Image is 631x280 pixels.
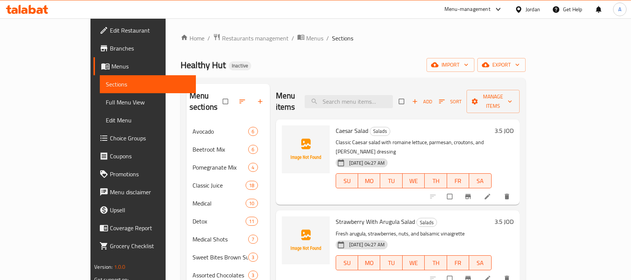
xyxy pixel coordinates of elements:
[248,271,258,280] div: items
[187,230,270,248] div: Medical Shots7
[428,176,444,186] span: TH
[336,173,358,188] button: SU
[412,97,432,106] span: Add
[282,125,330,173] img: Caesar Salad
[447,173,469,188] button: FR
[187,194,270,212] div: Medical10
[193,235,249,244] span: Medical Shots
[187,140,270,158] div: Beetroot Mix6
[246,199,258,208] div: items
[383,258,399,268] span: TU
[100,93,196,111] a: Full Menu View
[110,188,190,197] span: Menu disclaimer
[207,34,210,43] li: /
[246,181,258,190] div: items
[187,122,270,140] div: Avocado6
[110,206,190,214] span: Upsell
[187,248,270,266] div: Sweet Bites Brown Sugar3
[246,217,258,226] div: items
[248,163,258,172] div: items
[193,181,246,190] span: Classic Juice
[469,173,491,188] button: SA
[93,21,196,39] a: Edit Restaurant
[193,163,249,172] span: Pomegranate Mix
[437,96,464,107] button: Sort
[383,176,399,186] span: TU
[93,39,196,57] a: Branches
[193,199,246,208] span: Medical
[305,95,393,108] input: search
[473,92,514,111] span: Manage items
[252,93,270,110] button: Add section
[427,58,474,72] button: import
[181,33,526,43] nav: breadcrumb
[346,241,388,248] span: [DATE] 04:27 AM
[193,271,249,280] div: Assorted Chocolates
[339,258,355,268] span: SU
[93,219,196,237] a: Coverage Report
[370,127,390,136] span: Salads
[484,193,493,200] a: Edit menu item
[106,80,190,89] span: Sections
[428,258,444,268] span: TH
[111,62,190,71] span: Menus
[336,229,492,238] p: Fresh arugula, strawberries, nuts, and balsamic vinaigrette
[193,253,249,262] span: Sweet Bites Brown Sugar
[361,176,377,186] span: MO
[410,96,434,107] button: Add
[246,200,257,207] span: 10
[434,96,467,107] span: Sort items
[93,201,196,219] a: Upsell
[403,255,425,270] button: WE
[425,173,447,188] button: TH
[213,33,289,43] a: Restaurants management
[248,145,258,154] div: items
[110,241,190,250] span: Grocery Checklist
[443,189,458,204] span: Select to update
[193,145,249,154] span: Beetroot Mix
[110,223,190,232] span: Coverage Report
[93,57,196,75] a: Menus
[526,5,540,13] div: Jordan
[495,125,514,136] h6: 3.5 JOD
[361,258,377,268] span: MO
[114,262,126,272] span: 1.0.0
[469,255,491,270] button: SA
[187,212,270,230] div: Detox11
[450,258,466,268] span: FR
[439,97,462,106] span: Sort
[444,5,490,14] div: Menu-management
[339,176,355,186] span: SU
[193,217,246,226] div: Detox
[433,60,468,70] span: import
[249,146,257,153] span: 6
[229,61,251,70] div: Inactive
[187,176,270,194] div: Classic Juice18
[472,176,488,186] span: SA
[93,165,196,183] a: Promotions
[222,34,289,43] span: Restaurants management
[332,34,353,43] span: Sections
[110,170,190,179] span: Promotions
[248,235,258,244] div: items
[110,44,190,53] span: Branches
[406,258,422,268] span: WE
[282,216,330,264] img: Strawberry With Arugula Salad
[410,96,434,107] span: Add item
[618,5,621,13] span: A
[248,253,258,262] div: items
[100,111,196,129] a: Edit Menu
[93,147,196,165] a: Coupons
[100,75,196,93] a: Sections
[246,182,257,189] span: 18
[249,236,257,243] span: 7
[417,218,437,227] span: Salads
[93,237,196,255] a: Grocery Checklist
[218,94,234,109] span: Select all sections
[276,90,296,113] h2: Menu items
